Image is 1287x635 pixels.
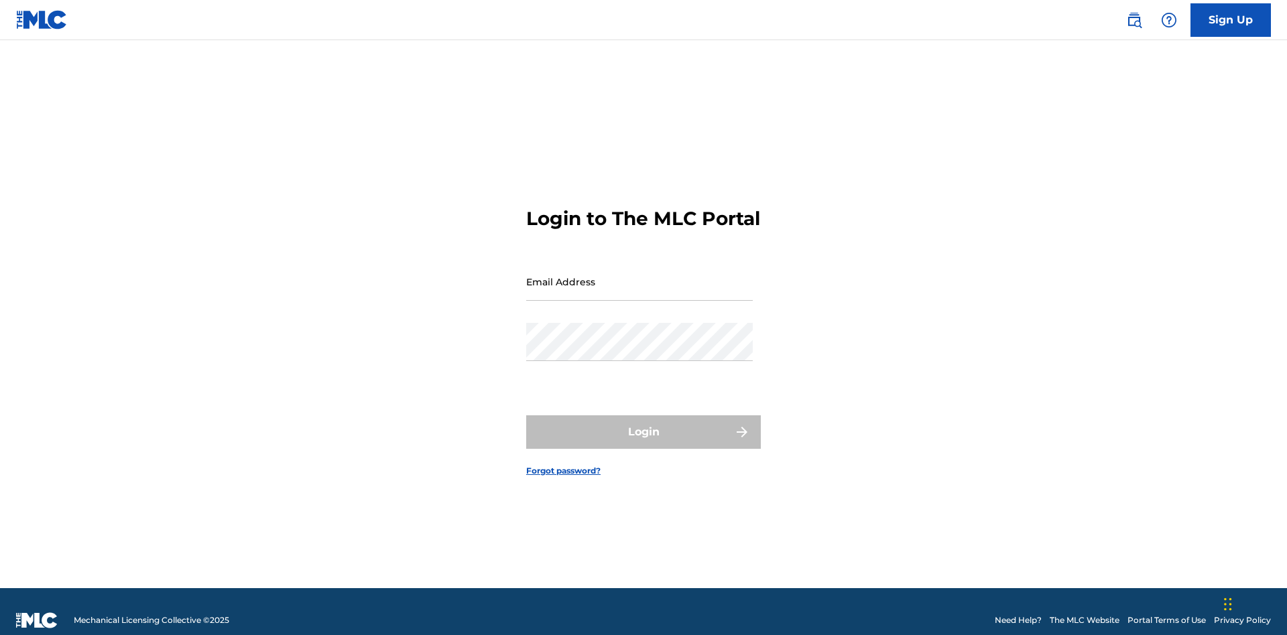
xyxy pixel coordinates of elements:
img: logo [16,612,58,628]
div: Drag [1224,584,1232,624]
a: Public Search [1121,7,1148,33]
img: search [1126,12,1142,28]
div: Help [1156,7,1182,33]
img: help [1161,12,1177,28]
a: The MLC Website [1050,614,1119,626]
a: Forgot password? [526,465,601,477]
iframe: Chat Widget [1220,571,1287,635]
a: Privacy Policy [1214,614,1271,626]
span: Mechanical Licensing Collective © 2025 [74,614,229,626]
a: Portal Terms of Use [1127,614,1206,626]
a: Need Help? [995,614,1042,626]
h3: Login to The MLC Portal [526,207,760,230]
img: MLC Logo [16,10,68,29]
a: Sign Up [1190,3,1271,37]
